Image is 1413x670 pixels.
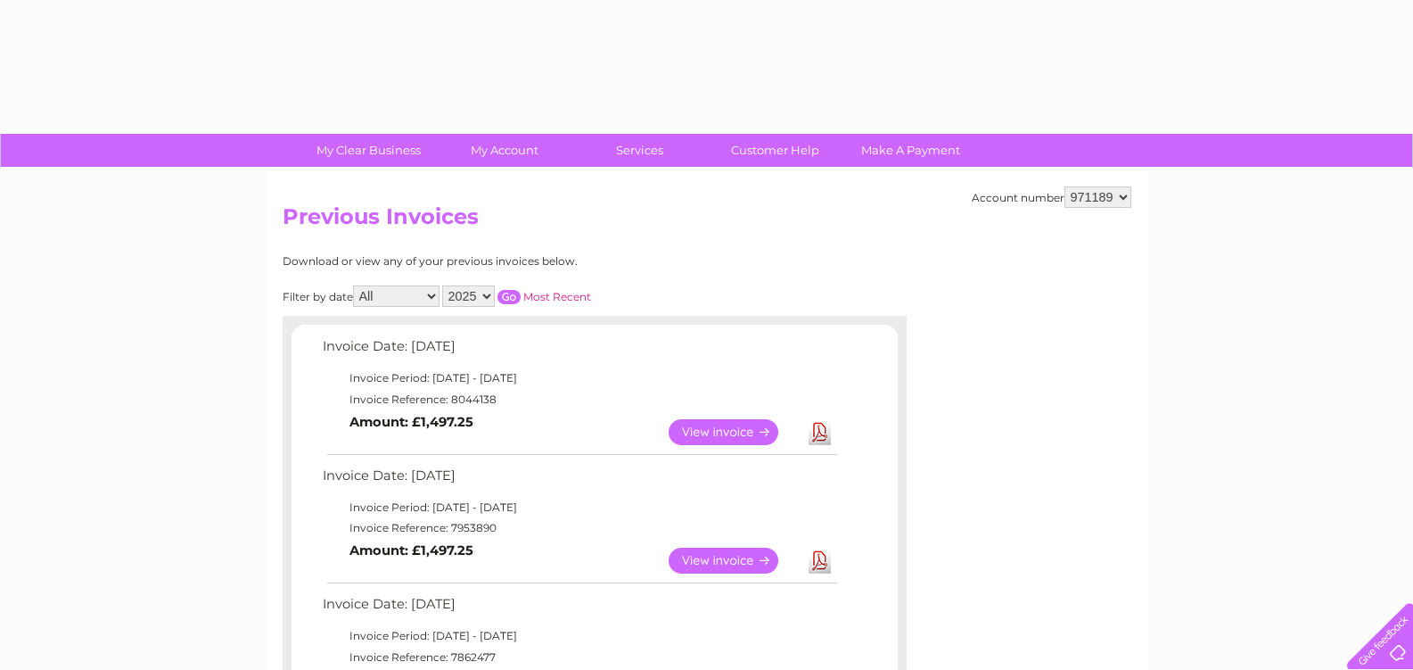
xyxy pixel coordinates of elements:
td: Invoice Reference: 7953890 [318,517,840,539]
div: Download or view any of your previous invoices below. [283,255,751,268]
td: Invoice Date: [DATE] [318,592,840,625]
a: Download [809,419,831,445]
a: My Account [431,134,578,167]
a: View [669,548,800,574]
td: Invoice Period: [DATE] - [DATE] [318,368,840,389]
a: Most Recent [523,290,591,303]
a: My Clear Business [295,134,442,167]
div: Account number [972,186,1131,208]
h2: Previous Invoices [283,204,1131,238]
td: Invoice Reference: 7862477 [318,647,840,668]
div: Filter by date [283,285,751,307]
a: Customer Help [702,134,849,167]
td: Invoice Period: [DATE] - [DATE] [318,497,840,518]
a: Services [566,134,713,167]
a: View [669,419,800,445]
td: Invoice Date: [DATE] [318,335,840,368]
td: Invoice Reference: 8044138 [318,389,840,410]
b: Amount: £1,497.25 [349,414,473,430]
a: Download [809,548,831,574]
td: Invoice Period: [DATE] - [DATE] [318,625,840,647]
td: Invoice Date: [DATE] [318,464,840,497]
a: Make A Payment [837,134,984,167]
b: Amount: £1,497.25 [349,542,473,558]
